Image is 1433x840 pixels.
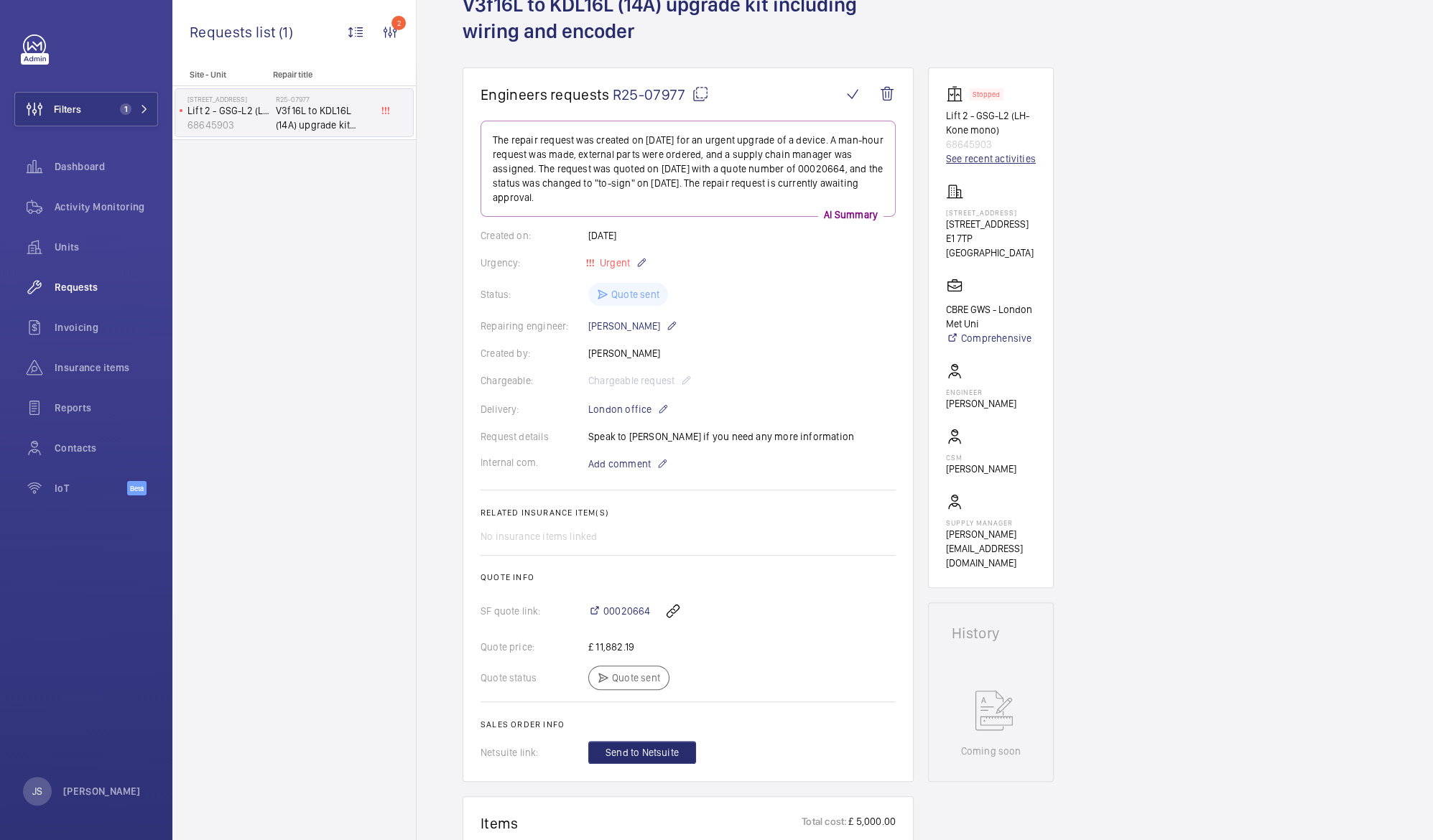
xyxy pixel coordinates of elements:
span: Urgent [597,257,630,269]
p: The repair request was created on [DATE] for an urgent upgrade of a device. A man-hour request wa... [493,133,884,205]
span: Reports [55,401,158,415]
h2: Related insurance item(s) [481,508,896,518]
a: See recent activities [946,151,1036,166]
button: Filters1 [14,92,158,126]
h2: Quote info [481,572,896,582]
p: [PERSON_NAME] [946,462,1016,476]
p: Engineer [946,388,1016,396]
p: Coming soon [960,744,1021,758]
p: CBRE GWS - London Met Uni [946,302,1036,331]
p: [PERSON_NAME] [946,396,1016,411]
span: Activity Monitoring [55,200,158,214]
p: Supply manager [946,518,1036,527]
span: 00020664 [603,604,650,618]
span: 1 [120,103,131,115]
p: Site - Unit [172,70,267,80]
p: [PERSON_NAME][EMAIL_ADDRESS][DOMAIN_NAME] [946,527,1036,570]
p: London office [588,401,669,418]
span: Add comment [588,457,651,471]
p: Lift 2 - GSG-L2 (LH- Kone mono) [187,103,270,118]
button: Send to Netsuite [588,741,696,764]
span: Send to Netsuite [606,745,679,760]
span: V3f16L to KDL16L (14A) upgrade kit including wiring and encoder [276,103,371,132]
p: [STREET_ADDRESS] [187,95,270,103]
p: Repair title [273,70,368,80]
p: [PERSON_NAME] [63,784,141,798]
p: [STREET_ADDRESS] [946,208,1036,217]
span: Filters [54,102,81,116]
p: JS [32,784,42,798]
p: CSM [946,453,1016,462]
span: Beta [127,481,147,495]
p: [PERSON_NAME] [588,317,677,335]
span: R25-07977 [613,85,709,103]
span: Contacts [55,441,158,455]
p: [STREET_ADDRESS] [946,217,1036,231]
a: Comprehensive [946,331,1036,345]
span: IoT [55,481,127,495]
h1: History [952,626,1030,640]
p: Stopped [973,92,1000,97]
span: Requests list [190,23,279,41]
p: AI Summary [818,207,884,222]
h2: Sales order info [481,719,896,729]
p: E1 7TP [GEOGRAPHIC_DATA] [946,231,1036,260]
a: 00020664 [588,604,650,618]
p: Lift 2 - GSG-L2 (LH- Kone mono) [946,108,1036,137]
h1: Items [481,814,519,832]
span: Dashboard [55,159,158,174]
span: Insurance items [55,360,158,375]
img: elevator.svg [946,85,969,103]
span: Engineers requests [481,85,610,103]
span: Requests [55,280,158,294]
p: £ 5,000.00 [847,814,896,832]
p: Total cost: [802,814,847,832]
h2: R25-07977 [276,95,371,103]
span: Units [55,240,158,254]
p: 68645903 [187,118,270,132]
p: 68645903 [946,137,1036,151]
span: Invoicing [55,320,158,335]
